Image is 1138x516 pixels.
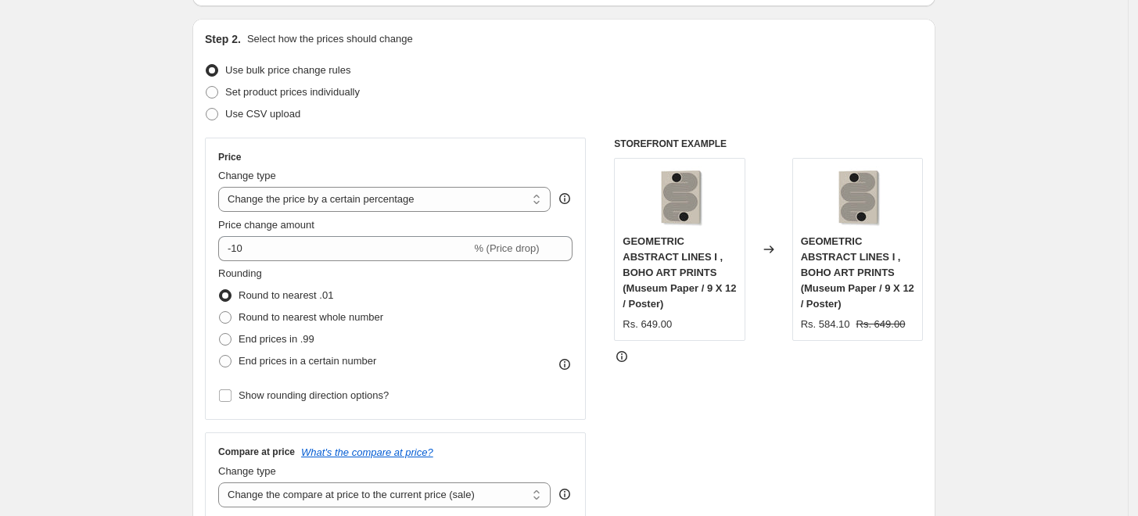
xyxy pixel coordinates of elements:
div: Rs. 584.10 [801,317,850,332]
span: End prices in .99 [239,333,314,345]
h2: Step 2. [205,31,241,47]
span: Rounding [218,267,262,279]
strike: Rs. 649.00 [856,317,906,332]
span: Set product prices individually [225,86,360,98]
div: help [557,486,573,502]
span: Price change amount [218,219,314,231]
input: -15 [218,236,471,261]
span: Round to nearest .01 [239,289,333,301]
span: Change type [218,170,276,181]
img: gallerywrap-resized_212f066c-7c3d-4415-9b16-553eb73bee29_80x.jpg [826,167,889,229]
div: Rs. 649.00 [623,317,672,332]
span: End prices in a certain number [239,355,376,367]
h6: STOREFRONT EXAMPLE [614,138,923,150]
span: Use bulk price change rules [225,64,350,76]
span: Change type [218,465,276,477]
h3: Compare at price [218,446,295,458]
div: help [557,191,573,206]
img: gallerywrap-resized_212f066c-7c3d-4415-9b16-553eb73bee29_80x.jpg [648,167,711,229]
span: Round to nearest whole number [239,311,383,323]
span: GEOMETRIC ABSTRACT LINES I , BOHO ART PRINTS (Museum Paper / 9 X 12 / Poster) [801,235,914,310]
p: Select how the prices should change [247,31,413,47]
button: What's the compare at price? [301,446,433,458]
h3: Price [218,151,241,163]
span: % (Price drop) [474,242,539,254]
span: Show rounding direction options? [239,389,389,401]
span: GEOMETRIC ABSTRACT LINES I , BOHO ART PRINTS (Museum Paper / 9 X 12 / Poster) [623,235,736,310]
span: Use CSV upload [225,108,300,120]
